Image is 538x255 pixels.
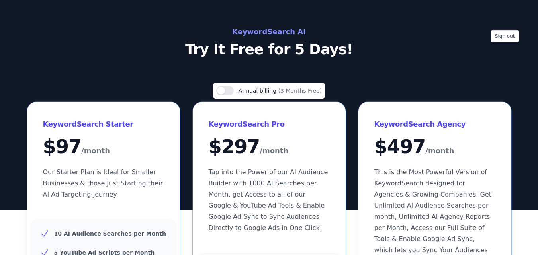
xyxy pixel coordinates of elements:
[374,118,495,130] h3: KeywordSearch Agency
[425,144,454,157] span: /month
[43,118,164,130] h3: KeywordSearch Starter
[239,88,278,94] span: Annual billing
[209,137,330,157] div: $ 297
[209,118,330,130] h3: KeywordSearch Pro
[374,137,495,157] div: $ 497
[278,88,322,94] span: (3 Months Free)
[43,168,163,198] span: Our Starter Plan is Ideal for Smaller Businesses & those Just Starting their AI Ad Targeting Jour...
[260,144,288,157] span: /month
[209,168,328,232] span: Tap into the Power of our AI Audience Builder with 1000 AI Searches per Month, get Access to all ...
[54,230,166,237] u: 10 AI Audience Searches per Month
[81,144,110,157] span: /month
[491,30,519,42] button: Sign out
[43,137,164,157] div: $ 97
[91,41,448,57] p: Try It Free for 5 Days!
[91,25,448,38] h2: KeywordSearch AI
